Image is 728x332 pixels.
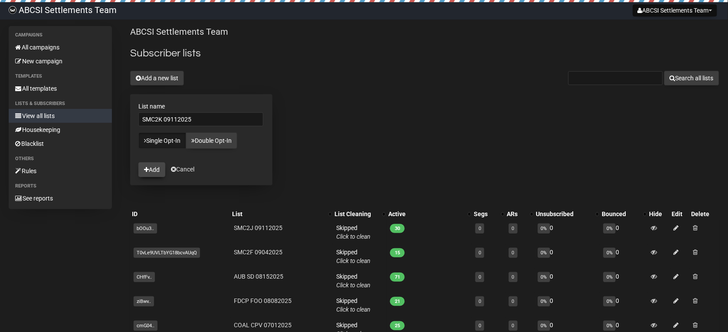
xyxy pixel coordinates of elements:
a: SMC2F 09042025 [234,249,282,256]
a: Rules [9,164,112,178]
span: 15 [390,248,405,257]
a: Click to clean [336,306,371,313]
div: ID [132,210,229,218]
button: Add [138,162,165,177]
a: 0 [512,250,515,256]
li: Templates [9,71,112,82]
li: Campaigns [9,30,112,40]
span: T0vLe9UVLTbYG18bcvAUqQ [134,248,200,258]
span: Skipped [336,249,371,264]
button: Add a new list [130,71,184,85]
th: List Cleaning: No sort applied, activate to apply an ascending sort [333,208,387,220]
span: bOOu3.. [134,224,157,233]
span: 0% [603,272,616,282]
button: Search all lists [664,71,719,85]
a: 0 [479,323,481,329]
a: Double Opt-In [186,132,237,149]
div: Edit [672,210,688,218]
div: Active [388,210,463,218]
span: Skipped [336,273,371,289]
span: 0% [603,248,616,258]
span: ziBwv.. [134,296,154,306]
span: 71 [390,273,405,282]
a: 0 [479,274,481,280]
a: 0 [479,299,481,304]
li: Reports [9,181,112,191]
th: Segs: No sort applied, activate to apply an ascending sort [472,208,505,220]
a: 0 [479,250,481,256]
span: 0% [538,296,550,306]
span: Skipped [336,297,371,313]
div: Unsubscribed [536,210,592,218]
th: List: No sort applied, activate to apply an ascending sort [230,208,333,220]
th: Unsubscribed: No sort applied, activate to apply an ascending sort [535,208,600,220]
a: COAL CPV 07012025 [234,322,292,329]
th: ARs: No sort applied, activate to apply an ascending sort [505,208,535,220]
span: 0% [603,321,616,331]
div: ARs [507,210,526,218]
span: 0% [603,224,616,233]
li: Lists & subscribers [9,99,112,109]
img: 818717fe0d1a93967a8360cf1c6c54c8 [9,6,16,14]
a: View all lists [9,109,112,123]
a: Click to clean [336,233,371,240]
span: 25 [390,321,405,330]
span: 21 [390,297,405,306]
div: Bounced [602,210,639,218]
td: 0 [600,220,647,244]
td: 0 [535,244,600,269]
span: 0% [538,321,550,331]
a: Click to clean [336,282,371,289]
th: Active: No sort applied, activate to apply an ascending sort [387,208,472,220]
a: All campaigns [9,40,112,54]
th: Hide: No sort applied, sorting is disabled [648,208,670,220]
a: All templates [9,82,112,95]
div: Delete [692,210,718,218]
h2: Subscriber lists [130,46,719,61]
input: The name of your new list [138,112,263,126]
a: AUB SD 08152025 [234,273,283,280]
th: Bounced: No sort applied, activate to apply an ascending sort [600,208,647,220]
div: Hide [649,210,669,218]
a: Cancel [171,166,194,173]
div: Segs [474,210,497,218]
a: Blacklist [9,137,112,151]
th: Delete: No sort applied, sorting is disabled [690,208,719,220]
label: List name [138,102,264,110]
span: 0% [538,272,550,282]
div: List Cleaning [334,210,378,218]
a: 0 [512,299,515,304]
span: 0% [538,248,550,258]
th: ID: No sort applied, sorting is disabled [130,208,230,220]
a: Click to clean [336,257,371,264]
li: Others [9,154,112,164]
td: 0 [535,220,600,244]
a: SMC2J 09112025 [234,224,282,231]
td: 0 [600,244,647,269]
td: 0 [600,269,647,293]
a: Single Opt-In [138,132,186,149]
a: 0 [512,226,515,231]
a: 0 [512,274,515,280]
span: 30 [390,224,405,233]
td: 0 [600,293,647,317]
td: 0 [535,293,600,317]
a: See reports [9,191,112,205]
p: ABCSI Settlements Team [130,26,719,38]
span: Skipped [336,224,371,240]
span: CHfFv.. [134,272,155,282]
span: 0% [538,224,550,233]
a: 0 [479,226,481,231]
a: 0 [512,323,515,329]
th: Edit: No sort applied, sorting is disabled [670,208,690,220]
div: List [232,210,324,218]
span: cmG04.. [134,321,157,331]
td: 0 [535,269,600,293]
button: ABCSI Settlements Team [633,4,717,16]
a: FDCP FOO 08082025 [234,297,292,304]
a: New campaign [9,54,112,68]
a: Housekeeping [9,123,112,137]
span: 0% [603,296,616,306]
